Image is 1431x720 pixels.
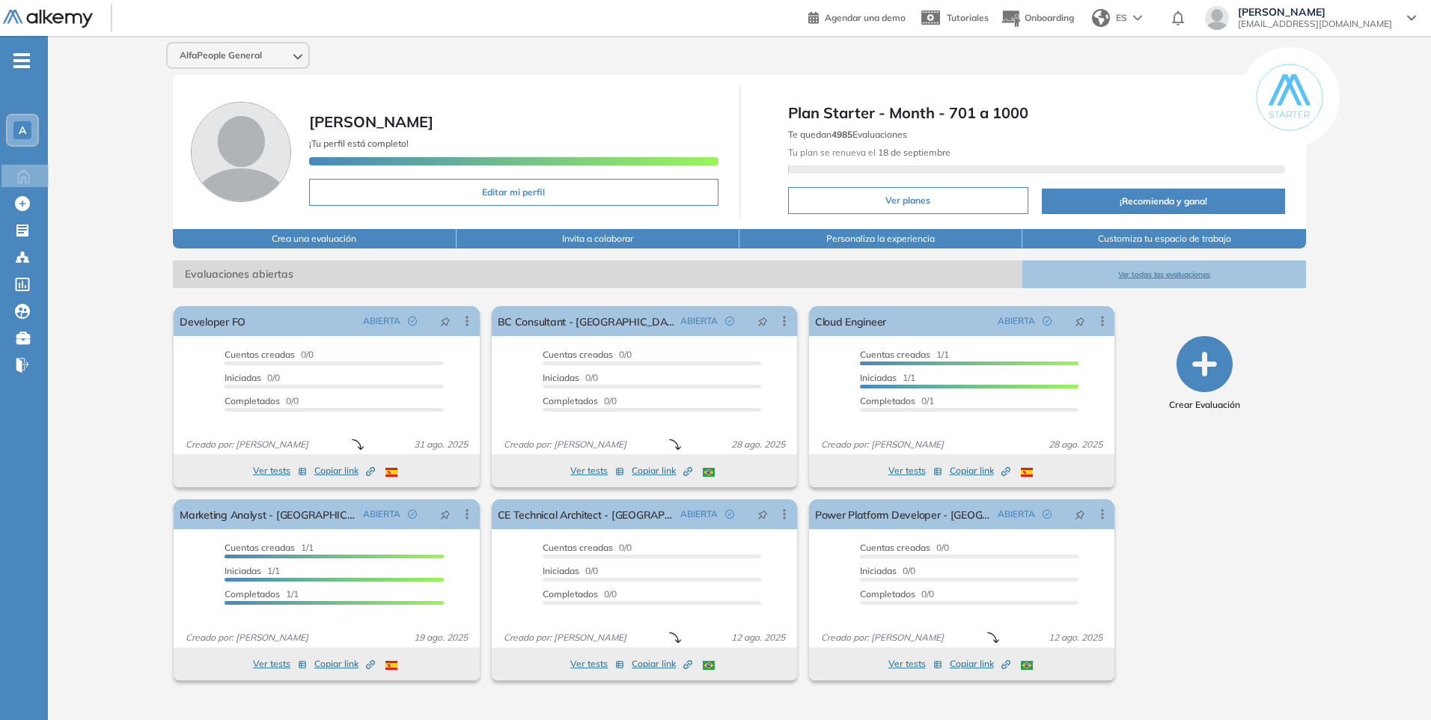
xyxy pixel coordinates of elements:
[225,349,314,360] span: 0/0
[860,542,949,553] span: 0/0
[314,657,375,671] span: Copiar link
[13,59,30,62] i: -
[543,588,617,600] span: 0/0
[888,462,942,480] button: Ver tests
[998,507,1035,521] span: ABIERTA
[725,438,791,451] span: 28 ago. 2025
[950,655,1010,673] button: Copiar link
[703,661,715,670] img: BRA
[725,317,734,326] span: check-circle
[788,187,1029,214] button: Ver planes
[543,395,617,406] span: 0/0
[180,631,314,644] span: Creado por: [PERSON_NAME]
[1043,317,1052,326] span: check-circle
[363,507,400,521] span: ABIERTA
[757,315,768,327] span: pushpin
[860,349,930,360] span: Cuentas creadas
[225,372,280,383] span: 0/0
[363,314,400,328] span: ABIERTA
[440,315,451,327] span: pushpin
[225,395,280,406] span: Completados
[457,229,739,248] button: Invita a colaborar
[498,438,632,451] span: Creado por: [PERSON_NAME]
[1022,260,1305,288] button: Ver todas las evaluaciones
[825,12,906,23] span: Agendar una demo
[860,372,915,383] span: 1/1
[1043,510,1052,519] span: check-circle
[225,588,299,600] span: 1/1
[253,462,307,480] button: Ver tests
[440,508,451,520] span: pushpin
[860,565,915,576] span: 0/0
[1022,229,1305,248] button: Customiza tu espacio de trabajo
[860,588,915,600] span: Completados
[680,314,718,328] span: ABIERTA
[408,317,417,326] span: check-circle
[225,542,295,553] span: Cuentas creadas
[788,147,951,158] span: Tu plan se renueva el
[1238,18,1392,30] span: [EMAIL_ADDRESS][DOMAIN_NAME]
[1075,315,1085,327] span: pushpin
[1238,6,1392,18] span: [PERSON_NAME]
[860,395,934,406] span: 0/1
[703,468,715,477] img: BRA
[225,588,280,600] span: Completados
[498,631,632,644] span: Creado por: [PERSON_NAME]
[570,655,624,673] button: Ver tests
[757,508,768,520] span: pushpin
[543,349,632,360] span: 0/0
[632,464,692,478] span: Copiar link
[543,542,632,553] span: 0/0
[309,138,409,149] span: ¡Tu perfil está completo!
[815,438,950,451] span: Creado por: [PERSON_NAME]
[1092,9,1110,27] img: world
[225,349,295,360] span: Cuentas creadas
[739,229,1022,248] button: Personaliza la experiencia
[225,565,261,576] span: Iniciadas
[543,565,579,576] span: Iniciadas
[1042,189,1285,214] button: ¡Recomienda y gana!
[860,349,949,360] span: 1/1
[385,468,397,477] img: ESP
[1116,11,1127,25] span: ES
[429,502,462,526] button: pushpin
[1064,502,1096,526] button: pushpin
[1021,468,1033,477] img: ESP
[408,510,417,519] span: check-circle
[860,372,897,383] span: Iniciadas
[860,395,915,406] span: Completados
[876,147,951,158] b: 18 de septiembre
[746,309,779,333] button: pushpin
[1075,508,1085,520] span: pushpin
[1169,336,1240,412] button: Crear Evaluación
[225,565,280,576] span: 1/1
[429,309,462,333] button: pushpin
[680,507,718,521] span: ABIERTA
[860,565,897,576] span: Iniciadas
[180,306,245,336] a: Developer FO
[788,102,1285,124] span: Plan Starter - Month - 701 a 1000
[950,464,1010,478] span: Copiar link
[498,306,674,336] a: BC Consultant - [GEOGRAPHIC_DATA]
[725,631,791,644] span: 12 ago. 2025
[498,499,674,529] a: CE Technical Architect - [GEOGRAPHIC_DATA]
[860,588,934,600] span: 0/0
[570,462,624,480] button: Ver tests
[543,565,598,576] span: 0/0
[832,129,852,140] b: 4985
[225,542,314,553] span: 1/1
[815,631,950,644] span: Creado por: [PERSON_NAME]
[788,129,907,140] span: Te quedan Evaluaciones
[408,438,474,451] span: 31 ago. 2025
[253,655,307,673] button: Ver tests
[543,542,613,553] span: Cuentas creadas
[543,372,598,383] span: 0/0
[309,179,718,206] button: Editar mi perfil
[1169,398,1240,412] span: Crear Evaluación
[815,499,992,529] a: Power Platform Developer - [GEOGRAPHIC_DATA]
[1021,661,1033,670] img: BRA
[860,542,930,553] span: Cuentas creadas
[808,7,906,25] a: Agendar una demo
[543,588,598,600] span: Completados
[19,124,26,136] span: A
